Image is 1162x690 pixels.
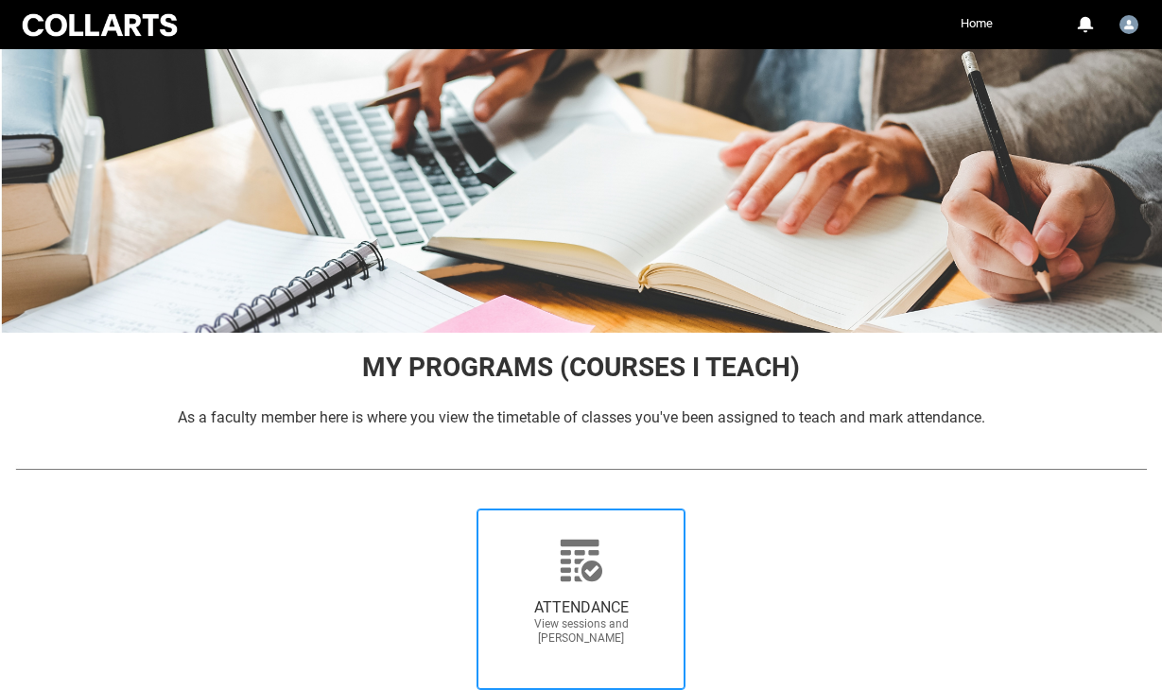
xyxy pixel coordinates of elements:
button: User Profile Faculty.jjacob [1115,8,1143,38]
img: REDU_GREY_LINE [15,459,1147,478]
a: Home [956,9,997,38]
span: ATTENDANCE [498,598,665,617]
span: MY PROGRAMS (COURSES I TEACH) [362,352,800,383]
span: As a faculty member here is where you view the timetable of classes you've been assigned to teach... [178,408,985,426]
img: Faculty.jjacob [1119,15,1138,34]
span: View sessions and [PERSON_NAME] [498,617,665,646]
